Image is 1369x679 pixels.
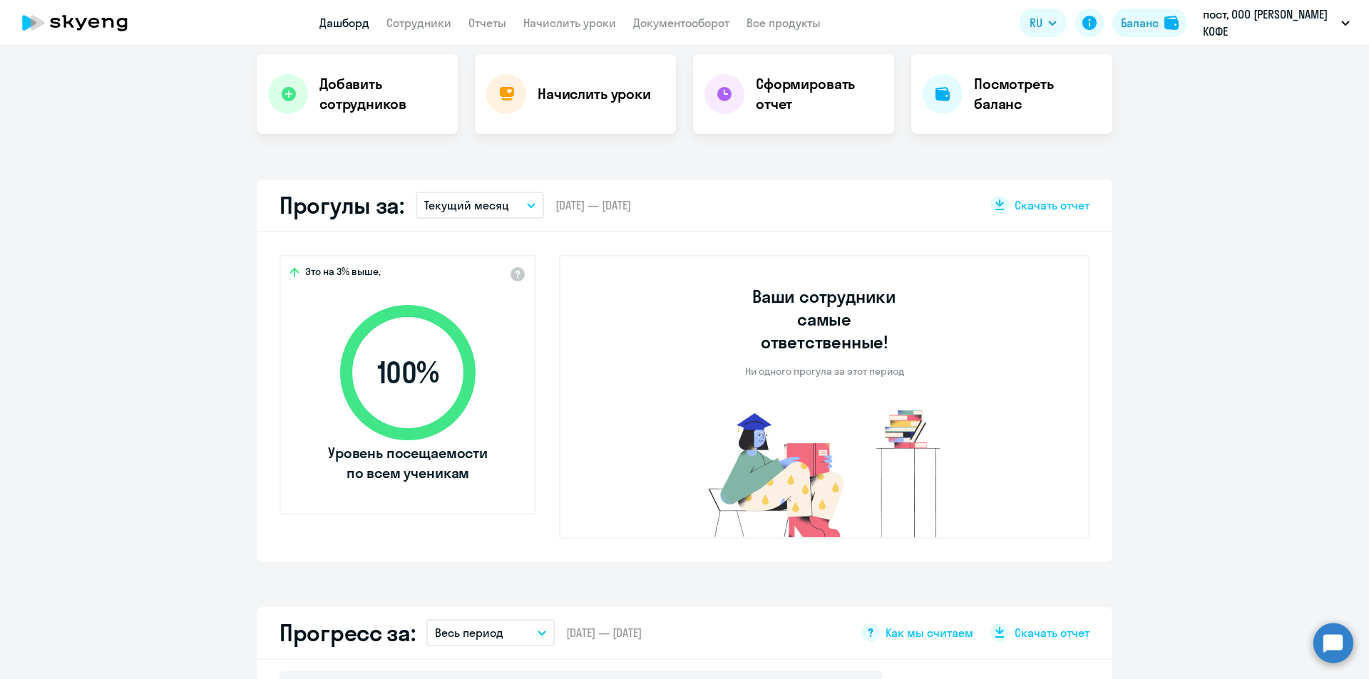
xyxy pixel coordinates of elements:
span: Уровень посещаемости по всем ученикам [326,443,490,483]
h4: Добавить сотрудников [319,74,446,114]
span: RU [1030,14,1042,31]
span: Скачать отчет [1015,625,1089,641]
a: Документооборот [633,16,729,30]
img: no-truants [682,406,968,537]
h4: Посмотреть баланс [974,74,1101,114]
h4: Начислить уроки [538,84,651,104]
button: Текущий месяц [416,192,544,219]
button: Балансbalance [1112,9,1187,37]
span: 100 % [326,356,490,390]
img: balance [1164,16,1179,30]
h4: Сформировать отчет [756,74,883,114]
a: Все продукты [747,16,821,30]
p: пост, ООО [PERSON_NAME] КОФЕ [1203,6,1335,40]
button: Весь период [426,619,555,646]
span: Как мы считаем [886,625,973,641]
p: Ни одного прогула за этот период [745,365,904,378]
span: Это на 3% выше, [305,265,381,282]
a: Дашборд [319,16,369,30]
a: Начислить уроки [523,16,616,30]
a: Отчеты [468,16,506,30]
h2: Прогулы за: [280,191,404,219]
h2: Прогресс за: [280,618,415,647]
button: RU [1020,9,1067,37]
a: Сотрудники [386,16,451,30]
button: пост, ООО [PERSON_NAME] КОФЕ [1196,6,1357,40]
p: Текущий месяц [424,197,509,214]
h3: Ваши сотрудники самые ответственные! [733,285,916,353]
span: [DATE] — [DATE] [555,197,631,213]
span: Скачать отчет [1015,197,1089,213]
span: [DATE] — [DATE] [566,625,642,641]
p: Весь период [435,624,503,641]
div: Баланс [1121,14,1159,31]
